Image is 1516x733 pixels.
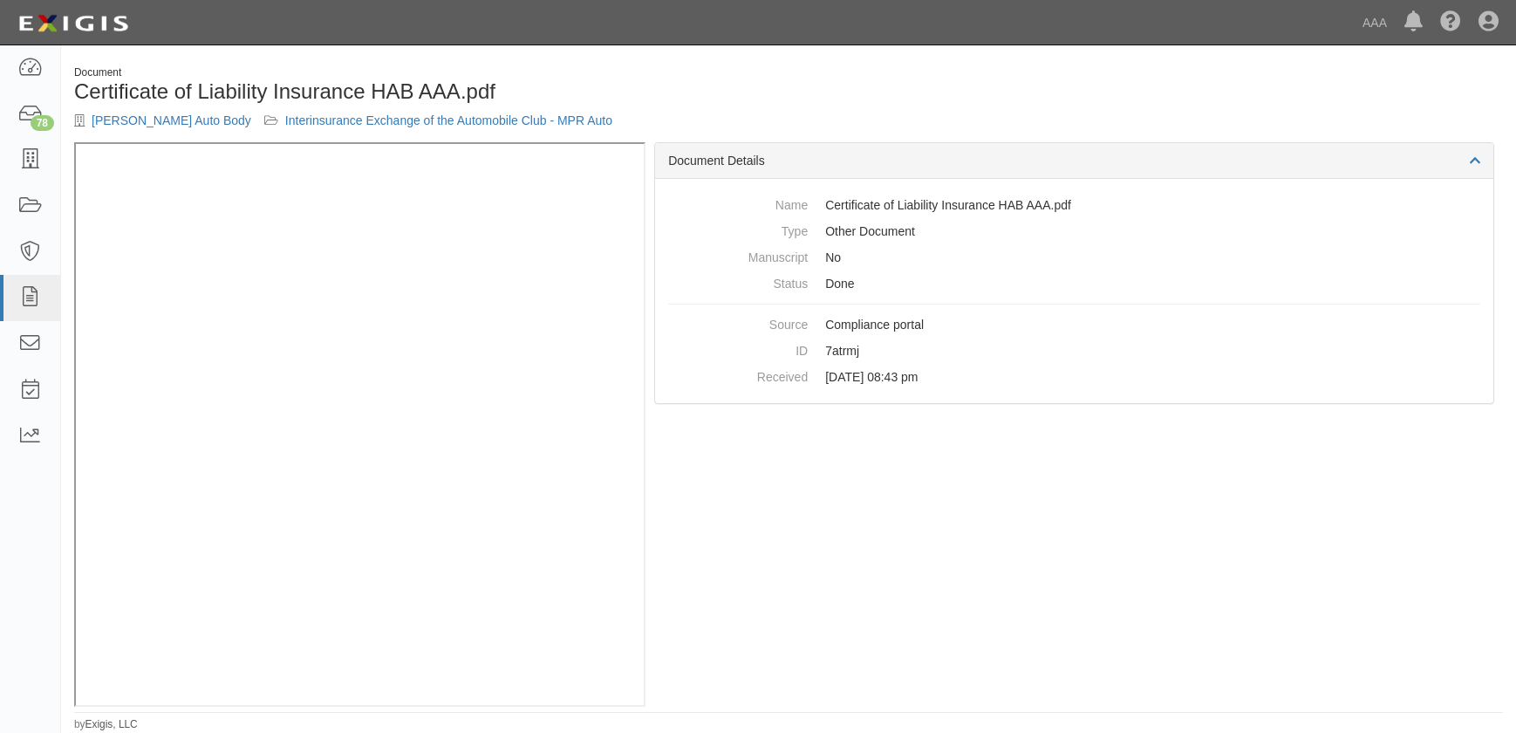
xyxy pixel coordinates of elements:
[285,113,612,127] a: Interinsurance Exchange of the Automobile Club - MPR Auto
[668,312,808,333] dt: Source
[1354,5,1396,40] a: AAA
[668,192,1480,218] dd: Certificate of Liability Insurance HAB AAA.pdf
[92,113,251,127] a: [PERSON_NAME] Auto Body
[74,80,775,103] h1: Certificate of Liability Insurance HAB AAA.pdf
[668,364,808,386] dt: Received
[655,143,1493,179] div: Document Details
[668,218,1480,244] dd: Other Document
[74,65,775,80] div: Document
[668,244,808,266] dt: Manuscript
[31,115,54,131] div: 78
[85,718,138,730] a: Exigis, LLC
[668,338,808,360] dt: ID
[668,244,1480,271] dd: No
[668,271,808,292] dt: Status
[668,338,1480,364] dd: 7atrmj
[668,192,808,214] dt: Name
[668,271,1480,297] dd: Done
[668,364,1480,390] dd: [DATE] 08:43 pm
[74,717,138,732] small: by
[13,8,133,39] img: logo-5460c22ac91f19d4615b14bd174203de0afe785f0fc80cf4dbbc73dc1793850b.png
[668,218,808,240] dt: Type
[668,312,1480,338] dd: Compliance portal
[1440,12,1461,33] i: Help Center - Complianz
